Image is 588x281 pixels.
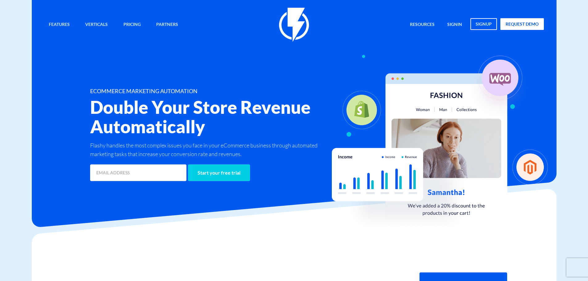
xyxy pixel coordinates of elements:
a: Partners [152,18,183,31]
a: Pricing [119,18,145,31]
a: signup [470,18,497,30]
input: Start your free trial [188,164,250,181]
h2: Double Your Store Revenue Automatically [90,97,331,136]
p: Flashy handles the most complex issues you face in your eCommerce business through automated mark... [90,141,331,158]
a: signin [443,18,467,31]
a: Features [44,18,74,31]
h1: ECOMMERCE MARKETING AUTOMATION [90,88,331,94]
a: Resources [405,18,439,31]
input: EMAIL ADDRESS [90,164,186,181]
a: Verticals [81,18,112,31]
a: request demo [500,18,544,30]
